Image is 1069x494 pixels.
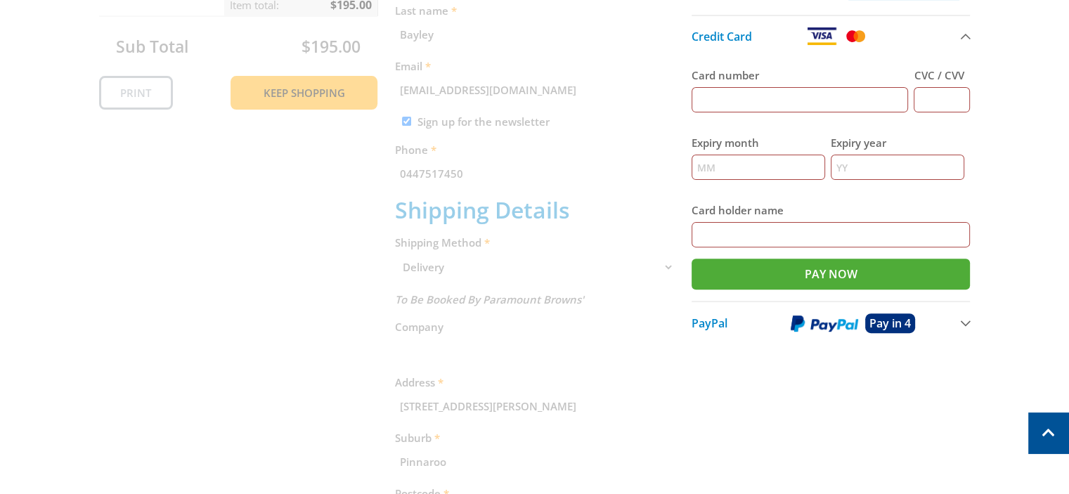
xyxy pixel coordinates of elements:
span: Credit Card [692,29,752,44]
span: Pay in 4 [869,316,911,331]
input: YY [831,155,964,180]
label: Expiry month [692,134,825,151]
img: Visa [806,27,837,45]
label: Card holder name [692,202,971,219]
label: CVC / CVV [914,67,970,84]
label: Expiry year [831,134,964,151]
input: MM [692,155,825,180]
img: Mastercard [843,27,868,45]
img: PayPal [791,315,858,332]
span: PayPal [692,316,727,331]
label: Card number [692,67,909,84]
button: PayPal Pay in 4 [692,301,971,344]
button: Credit Card [692,15,971,56]
input: Pay Now [692,259,971,290]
